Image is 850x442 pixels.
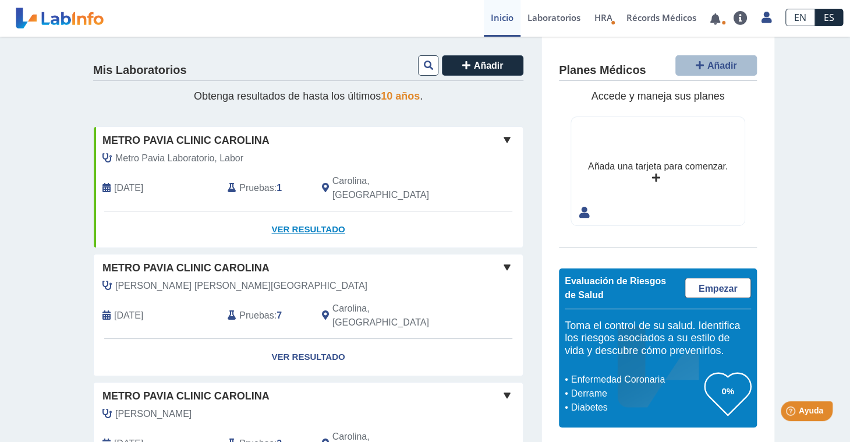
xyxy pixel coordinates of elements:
[685,278,751,298] a: Empezar
[94,211,523,248] a: Ver Resultado
[568,373,704,387] li: Enfermedad Coronaria
[114,181,143,195] span: 2025-08-22
[94,339,523,376] a: Ver Resultado
[102,388,270,404] span: Metro Pavia Clinic Carolina
[332,302,461,330] span: Carolina, PR
[277,183,282,193] b: 1
[277,310,282,320] b: 7
[704,384,751,398] h3: 0%
[568,401,704,415] li: Diabetes
[785,9,815,26] a: EN
[381,90,420,102] span: 10 años
[474,61,504,70] span: Añadir
[102,260,270,276] span: Metro Pavia Clinic Carolina
[115,279,367,293] span: Ostolaza Villarrubia, Glorimar
[239,181,274,195] span: Pruebas
[565,276,666,300] span: Evaluación de Riesgos de Salud
[332,174,461,202] span: Carolina, PR
[115,407,192,421] span: Paisan, Ada
[746,397,837,429] iframe: Help widget launcher
[588,160,728,174] div: Añada una tarjeta para comenzar.
[219,174,313,202] div: :
[675,55,757,76] button: Añadir
[559,63,646,77] h4: Planes Médicos
[815,9,843,26] a: ES
[568,387,704,401] li: Derrame
[219,302,313,330] div: :
[442,55,523,76] button: Añadir
[114,309,143,323] span: 2024-04-06
[239,309,274,323] span: Pruebas
[699,284,738,294] span: Empezar
[194,90,423,102] span: Obtenga resultados de hasta los últimos .
[102,133,270,148] span: Metro Pavia Clinic Carolina
[707,61,737,70] span: Añadir
[565,320,751,358] h5: Toma el control de su salud. Identifica los riesgos asociados a su estilo de vida y descubre cómo...
[594,12,612,23] span: HRA
[591,90,724,102] span: Accede y maneja sus planes
[115,151,243,165] span: Metro Pavia Laboratorio, Labor
[93,63,186,77] h4: Mis Laboratorios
